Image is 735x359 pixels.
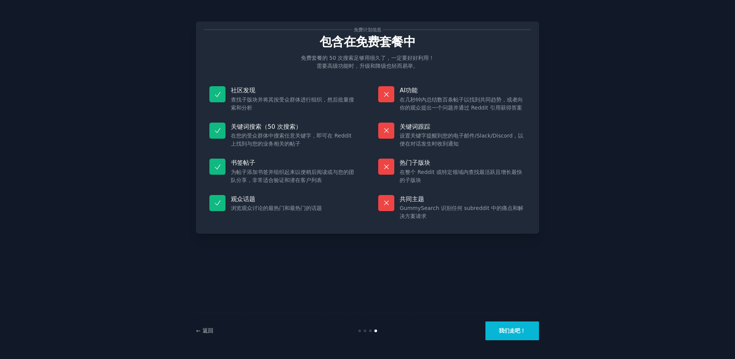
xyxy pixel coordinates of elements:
[400,159,430,166] font: 热门子版块
[231,133,351,147] font: 在您的受众群体中搜索任意关键字，即可在 Reddit 上找到与您的业务相关的帖子
[231,87,255,94] font: 社区发现
[485,321,539,340] button: 我们走吧！
[400,87,418,94] font: AI功能
[400,123,430,130] font: 关键词跟踪
[354,27,381,33] font: 免费计划信息
[317,63,418,69] font: 需要高级功能时，升级和降级也轻而易举。
[400,169,522,183] font: 在整个 Reddit 或特定领域内查找最活跃且增长最快的子版块
[231,195,255,203] font: 观众话题
[231,123,302,130] font: 关键词搜索（50 次搜索）
[301,55,434,61] font: 免费套餐的 50 次搜索足够用很久了，一定要好好利用！
[231,205,322,211] font: 浏览观众讨论的最热门和最热门的话题
[400,205,523,219] font: GummySearch 识别任何 subreddit 中的痛点和解决方案请求
[400,195,424,203] font: 共同主题
[231,159,255,166] font: 书签帖子
[196,328,213,334] a: ← 返回
[400,133,523,147] font: 设置关键字提醒到您的电子邮件/Slack/Discord，以便在对话发生时收到通知
[499,328,526,334] font: 我们走吧！
[231,97,354,111] font: 查找子版块并将其按受众群体进行组织，然后批量搜索和分析
[231,169,354,183] font: 为帖子添加书签并组织起来以便稍后阅读或与您的团队分享，非常适合验证和潜在客户列表
[320,35,415,49] font: 包含在免费套餐中
[400,97,523,111] font: 在几秒钟内总结数百条帖子以找到共同趋势，或者向你的观众提出一个问题并通过 Reddit 引用获得答案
